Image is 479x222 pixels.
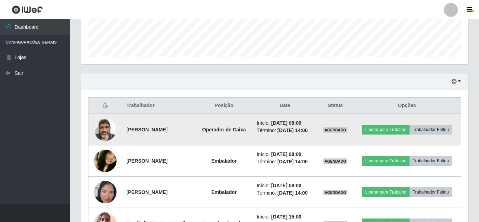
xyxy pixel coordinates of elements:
[323,190,348,195] span: AGENDADO
[202,127,246,132] strong: Operador de Caixa
[257,158,313,165] li: Término:
[278,159,308,164] time: [DATE] 14:00
[323,127,348,133] span: AGENDADO
[271,183,301,188] time: [DATE] 08:00
[257,151,313,158] li: Início:
[257,213,313,221] li: Início:
[362,187,410,197] button: Liberar para Trabalho
[362,156,410,166] button: Liberar para Trabalho
[271,151,301,157] time: [DATE] 08:00
[126,158,167,164] strong: [PERSON_NAME]
[94,137,117,184] img: 1666052653586.jpeg
[271,120,301,126] time: [DATE] 08:00
[94,172,117,212] img: 1755394195779.jpeg
[410,187,452,197] button: Trabalhador Faltou
[94,115,117,144] img: 1625107347864.jpeg
[257,182,313,189] li: Início:
[278,190,308,196] time: [DATE] 14:00
[353,98,461,114] th: Opções
[252,98,317,114] th: Data
[12,5,43,14] img: CoreUI Logo
[126,189,167,195] strong: [PERSON_NAME]
[271,214,301,220] time: [DATE] 15:00
[126,127,167,132] strong: [PERSON_NAME]
[410,156,452,166] button: Trabalhador Faltou
[257,127,313,134] li: Término:
[257,119,313,127] li: Início:
[195,98,252,114] th: Posição
[211,189,237,195] strong: Embalador
[317,98,353,114] th: Status
[362,125,410,135] button: Liberar para Trabalho
[257,189,313,197] li: Término:
[211,158,237,164] strong: Embalador
[410,125,452,135] button: Trabalhador Faltou
[323,158,348,164] span: AGENDADO
[122,98,195,114] th: Trabalhador
[278,128,308,133] time: [DATE] 14:00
